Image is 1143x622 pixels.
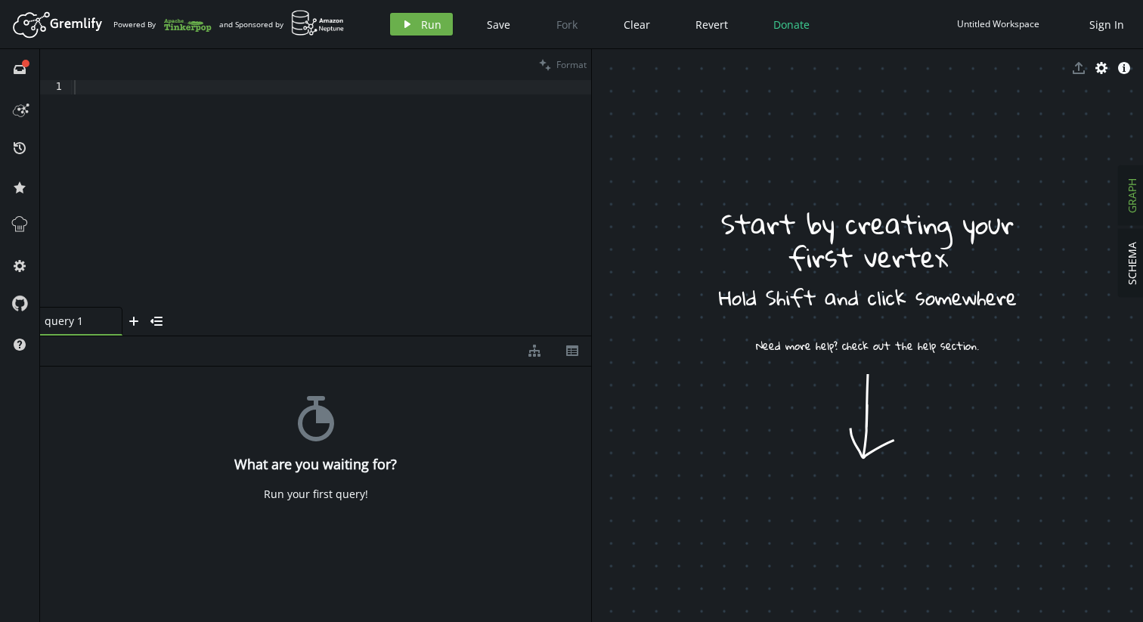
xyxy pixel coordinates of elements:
[695,17,728,32] span: Revert
[1125,242,1139,285] span: SCHEMA
[219,10,345,39] div: and Sponsored by
[40,80,72,94] div: 1
[534,49,591,80] button: Format
[475,13,522,36] button: Save
[1125,178,1139,213] span: GRAPH
[45,314,105,328] span: query 1
[487,17,510,32] span: Save
[556,17,578,32] span: Fork
[234,456,397,472] h4: What are you waiting for?
[264,487,368,501] div: Run your first query!
[421,17,441,32] span: Run
[684,13,739,36] button: Revert
[612,13,661,36] button: Clear
[624,17,650,32] span: Clear
[113,11,212,38] div: Powered By
[544,13,590,36] button: Fork
[390,13,453,36] button: Run
[1082,13,1132,36] button: Sign In
[762,13,821,36] button: Donate
[773,17,810,32] span: Donate
[1089,17,1124,32] span: Sign In
[957,18,1039,29] div: Untitled Workspace
[556,58,587,71] span: Format
[291,10,345,36] img: AWS Neptune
